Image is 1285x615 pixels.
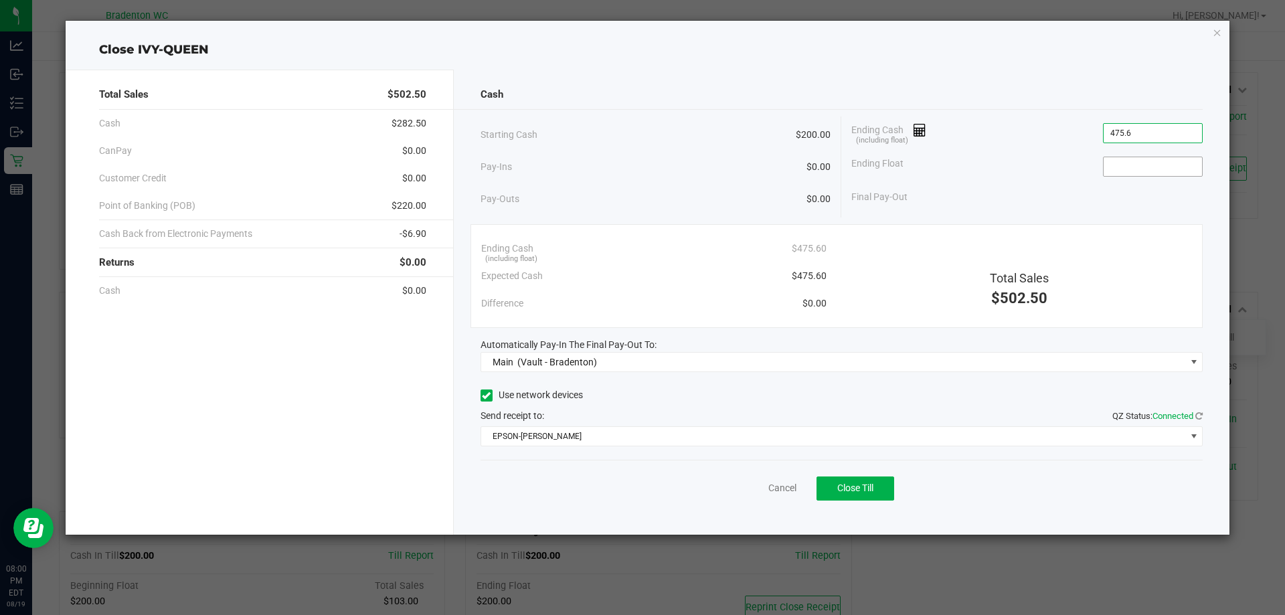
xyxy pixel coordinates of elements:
[991,290,1047,306] span: $502.50
[990,271,1049,285] span: Total Sales
[481,128,537,142] span: Starting Cash
[792,269,827,283] span: $475.60
[481,296,523,311] span: Difference
[792,242,827,256] span: $475.60
[1112,411,1203,421] span: QZ Status:
[481,87,503,102] span: Cash
[481,339,657,350] span: Automatically Pay-In The Final Pay-Out To:
[1152,411,1193,421] span: Connected
[402,284,426,298] span: $0.00
[481,427,1186,446] span: EPSON-[PERSON_NAME]
[481,160,512,174] span: Pay-Ins
[851,123,926,143] span: Ending Cash
[493,357,513,367] span: Main
[388,87,426,102] span: $502.50
[796,128,831,142] span: $200.00
[99,171,167,185] span: Customer Credit
[400,255,426,270] span: $0.00
[817,476,894,501] button: Close Till
[802,296,827,311] span: $0.00
[99,116,120,130] span: Cash
[768,481,796,495] a: Cancel
[481,269,543,283] span: Expected Cash
[481,242,533,256] span: Ending Cash
[99,284,120,298] span: Cash
[481,192,519,206] span: Pay-Outs
[99,227,252,241] span: Cash Back from Electronic Payments
[402,171,426,185] span: $0.00
[481,388,583,402] label: Use network devices
[66,41,1230,59] div: Close IVY-QUEEN
[99,248,426,277] div: Returns
[481,410,544,421] span: Send receipt to:
[99,144,132,158] span: CanPay
[402,144,426,158] span: $0.00
[806,192,831,206] span: $0.00
[851,157,904,177] span: Ending Float
[99,87,149,102] span: Total Sales
[856,135,908,147] span: (including float)
[400,227,426,241] span: -$6.90
[392,199,426,213] span: $220.00
[99,199,195,213] span: Point of Banking (POB)
[806,160,831,174] span: $0.00
[392,116,426,130] span: $282.50
[851,190,908,204] span: Final Pay-Out
[485,254,537,265] span: (including float)
[837,482,873,493] span: Close Till
[517,357,597,367] span: (Vault - Bradenton)
[13,508,54,548] iframe: Resource center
